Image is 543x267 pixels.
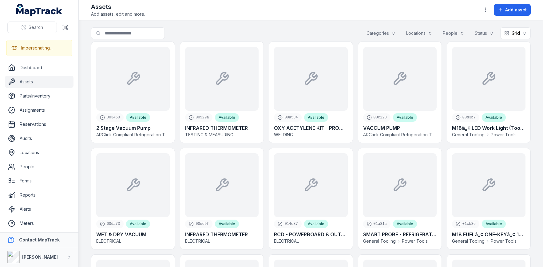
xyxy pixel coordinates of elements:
strong: [PERSON_NAME] [22,254,58,260]
button: Status [471,27,498,39]
a: Forms [5,175,73,187]
a: Audits [5,132,73,145]
a: Assignments [5,104,73,116]
span: Add asset [505,7,527,13]
span: Add assets, edit and more. [91,11,145,17]
a: Dashboard [5,62,73,74]
a: Reports [5,189,73,201]
a: Locations [5,146,73,159]
a: Reservations [5,118,73,130]
a: Settings [5,231,73,244]
button: Grid [500,27,531,39]
button: Add asset [494,4,531,16]
strong: Contact MapTrack [19,237,60,242]
a: Parts/Inventory [5,90,73,102]
a: Meters [5,217,73,229]
a: Assets [5,76,73,88]
a: Alerts [5,203,73,215]
h2: Assets [91,2,145,11]
span: Search [29,24,43,30]
button: People [439,27,468,39]
button: Search [7,22,57,33]
a: MapTrack [16,4,62,16]
div: Impersonating... [21,45,53,51]
a: People [5,161,73,173]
